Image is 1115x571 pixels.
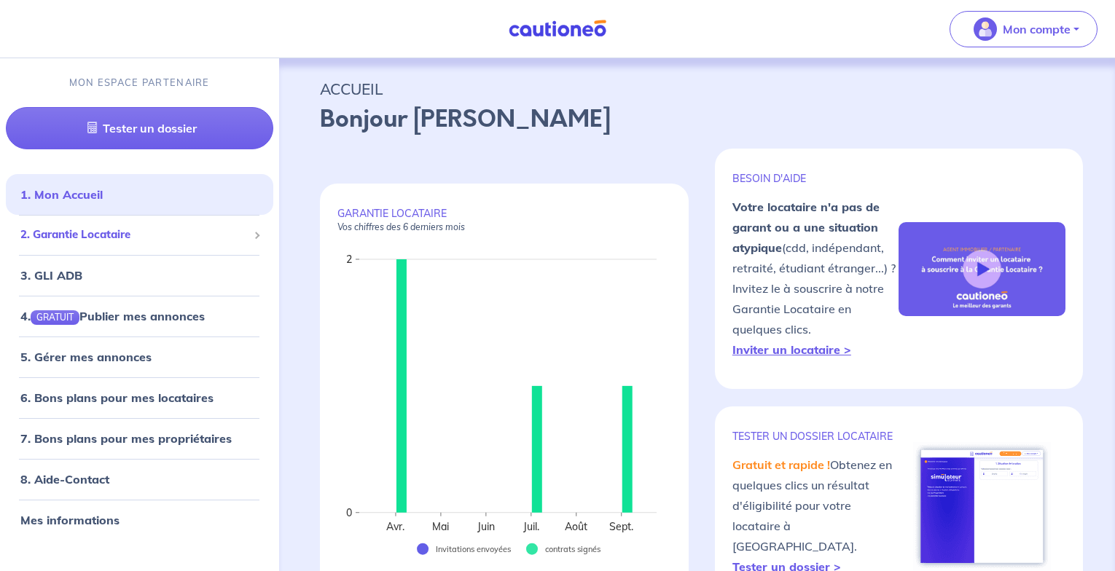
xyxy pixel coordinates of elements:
[20,350,152,364] a: 5. Gérer mes annonces
[732,457,830,472] em: Gratuit et rapide !
[565,520,587,533] text: Août
[6,342,273,371] div: 5. Gérer mes annonces
[609,520,633,533] text: Sept.
[6,505,273,535] div: Mes informations
[337,207,671,233] p: GARANTIE LOCATAIRE
[732,172,899,185] p: BESOIN D'AIDE
[20,472,109,487] a: 8. Aide-Contact
[386,520,404,533] text: Avr.
[6,424,273,453] div: 7. Bons plans pour mes propriétaires
[974,17,997,41] img: illu_account_valid_menu.svg
[20,227,248,243] span: 2. Garantie Locataire
[20,309,205,323] a: 4.GRATUITPublier mes annonces
[6,465,273,494] div: 8. Aide-Contact
[320,102,1075,137] p: Bonjour [PERSON_NAME]
[346,253,352,266] text: 2
[6,107,273,149] a: Tester un dossier
[503,20,612,38] img: Cautioneo
[20,431,232,446] a: 7. Bons plans pour mes propriétaires
[337,221,465,232] em: Vos chiffres des 6 derniers mois
[523,520,539,533] text: Juil.
[20,390,214,405] a: 6. Bons plans pour mes locataires
[732,197,899,360] p: (cdd, indépendant, retraité, étudiant étranger...) ? Invitez le à souscrire à notre Garantie Loca...
[477,520,495,533] text: Juin
[20,187,103,202] a: 1. Mon Accueil
[6,180,273,209] div: 1. Mon Accueil
[732,430,899,443] p: TESTER un dossier locataire
[1003,20,1071,38] p: Mon compte
[346,506,352,519] text: 0
[6,383,273,412] div: 6. Bons plans pour mes locataires
[20,513,120,527] a: Mes informations
[950,11,1098,47] button: illu_account_valid_menu.svgMon compte
[6,221,273,249] div: 2. Garantie Locataire
[20,268,82,283] a: 3. GLI ADB
[432,520,449,533] text: Mai
[913,442,1051,570] img: simulateur.png
[69,76,210,90] p: MON ESPACE PARTENAIRE
[320,76,1075,102] p: ACCUEIL
[6,302,273,331] div: 4.GRATUITPublier mes annonces
[6,261,273,290] div: 3. GLI ADB
[732,200,880,255] strong: Votre locataire n'a pas de garant ou a une situation atypique
[899,222,1065,316] img: video-gli-new-none.jpg
[732,342,851,357] a: Inviter un locataire >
